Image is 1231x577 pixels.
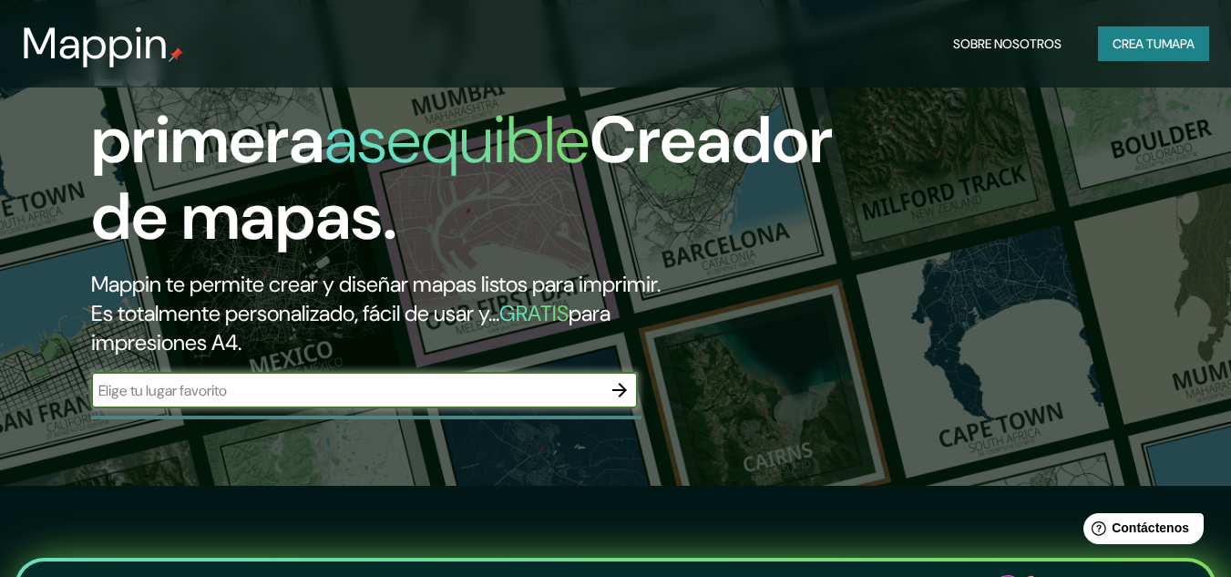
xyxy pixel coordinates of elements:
font: mapa [1162,36,1195,52]
font: asequible [324,98,590,182]
font: para impresiones A4. [91,299,610,356]
input: Elige tu lugar favorito [91,380,601,401]
button: Crea tumapa [1098,26,1209,61]
font: Mappin [22,15,169,72]
font: Mappin te permite crear y diseñar mapas listos para imprimir. [91,270,661,298]
font: Sobre nosotros [953,36,1062,52]
font: GRATIS [499,299,569,327]
img: pin de mapeo [169,47,183,62]
iframe: Lanzador de widgets de ayuda [1069,506,1211,557]
font: Es totalmente personalizado, fácil de usar y... [91,299,499,327]
font: Crea tu [1113,36,1162,52]
button: Sobre nosotros [946,26,1069,61]
font: Creador de mapas. [91,98,833,259]
font: La primera [91,21,324,182]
